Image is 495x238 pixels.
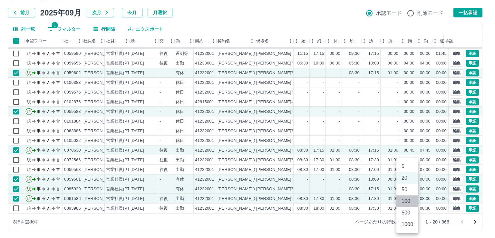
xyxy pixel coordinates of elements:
li: 5 [396,161,418,172]
li: 50 [396,184,418,195]
li: 20 [396,172,418,184]
li: 1000 [396,219,418,230]
li: 500 [396,207,418,219]
li: 100 [396,195,418,207]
